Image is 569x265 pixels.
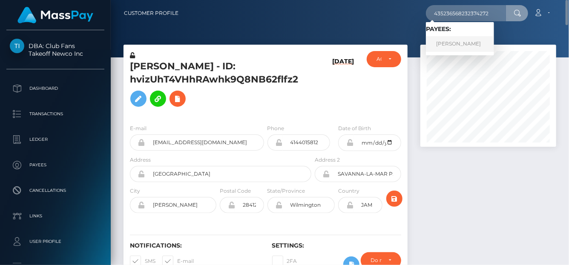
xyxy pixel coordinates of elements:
[17,7,93,23] img: MassPay Logo
[6,180,104,201] a: Cancellations
[426,5,506,21] input: Search...
[10,210,101,222] p: Links
[6,231,104,252] a: User Profile
[10,39,24,53] img: Takeoff Newco Inc
[332,58,354,114] h6: [DATE]
[10,133,101,146] p: Ledger
[426,26,494,33] h6: Payees:
[124,4,178,22] a: Customer Profile
[338,187,359,195] label: Country
[6,42,104,57] span: DBA: Club Fans Takeoff Newco Inc
[10,159,101,171] p: Payees
[10,235,101,248] p: User Profile
[376,56,382,63] div: ACTIVE
[371,257,382,264] div: Do not require
[272,242,402,249] h6: Settings:
[10,108,101,120] p: Transactions
[130,187,140,195] label: City
[10,82,101,95] p: Dashboard
[267,187,305,195] label: State/Province
[130,156,151,164] label: Address
[315,156,340,164] label: Address 2
[6,78,104,99] a: Dashboard
[267,125,284,132] label: Phone
[130,60,307,111] h5: [PERSON_NAME] - ID: hvizUhT4VHhRAwhk9Q8NB62flfz2
[130,125,147,132] label: E-mail
[426,36,494,52] a: [PERSON_NAME]
[6,154,104,176] a: Payees
[130,242,259,249] h6: Notifications:
[220,187,251,195] label: Postal Code
[338,125,371,132] label: Date of Birth
[6,129,104,150] a: Ledger
[6,205,104,227] a: Links
[6,103,104,125] a: Transactions
[367,51,401,67] button: ACTIVE
[10,184,101,197] p: Cancellations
